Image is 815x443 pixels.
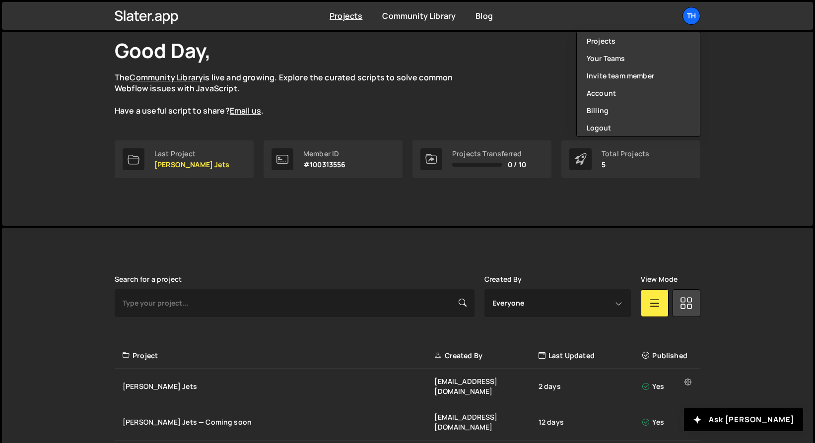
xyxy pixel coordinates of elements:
div: [EMAIL_ADDRESS][DOMAIN_NAME] [434,412,538,432]
a: Billing [577,102,700,119]
div: Yes [642,381,694,391]
span: 0 / 10 [508,161,526,169]
div: [PERSON_NAME] Jets — Coming soon [123,417,434,427]
div: 2 days [539,381,642,391]
div: [PERSON_NAME] Jets [123,381,434,391]
p: #100313556 [303,161,346,169]
button: Logout [577,119,700,136]
p: [PERSON_NAME] Jets [154,161,229,169]
div: Project [123,351,434,361]
p: 5 [602,161,649,169]
a: Th [682,7,700,25]
button: Ask [PERSON_NAME] [684,408,803,431]
label: Search for a project [115,275,182,283]
label: Created By [484,275,522,283]
div: Yes [642,417,694,427]
a: Account [577,84,700,102]
div: [EMAIL_ADDRESS][DOMAIN_NAME] [434,377,538,396]
a: Community Library [382,10,456,21]
div: Last Updated [539,351,642,361]
div: Published [642,351,694,361]
a: Last Project [PERSON_NAME] Jets [115,140,254,178]
a: [PERSON_NAME] Jets — Coming soon [EMAIL_ADDRESS][DOMAIN_NAME] 12 days Yes [115,404,700,440]
a: Email us [230,105,261,116]
div: 12 days [539,417,642,427]
div: Total Projects [602,150,649,158]
div: Projects Transferred [452,150,526,158]
a: Projects [577,32,700,50]
label: View Mode [641,275,678,283]
div: Created By [434,351,538,361]
div: Last Project [154,150,229,158]
a: Your Teams [577,50,700,67]
a: Blog [475,10,493,21]
h1: Good Day, [115,37,211,64]
input: Type your project... [115,289,475,317]
a: Invite team member [577,67,700,84]
a: Projects [330,10,362,21]
div: Member ID [303,150,346,158]
p: The is live and growing. Explore the curated scripts to solve common Webflow issues with JavaScri... [115,72,472,117]
a: Community Library [130,72,203,83]
a: [PERSON_NAME] Jets [EMAIL_ADDRESS][DOMAIN_NAME] 2 days Yes [115,369,700,404]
